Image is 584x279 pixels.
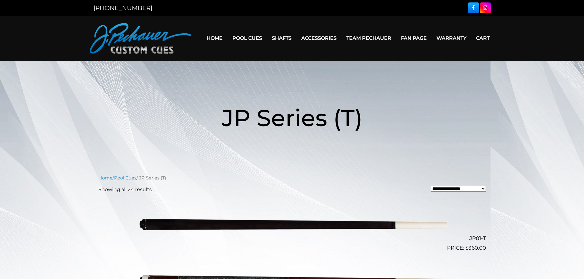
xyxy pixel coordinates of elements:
[98,233,486,244] h2: JP01-T
[98,186,152,193] p: Showing all 24 results
[342,30,396,46] a: Team Pechauer
[98,198,486,252] a: JP01-T $360.00
[94,4,152,12] a: [PHONE_NUMBER]
[98,175,113,181] a: Home
[227,30,267,46] a: Pool Cues
[222,104,363,132] span: JP Series (T)
[471,30,494,46] a: Cart
[114,175,136,181] a: Pool Cues
[98,175,486,181] nav: Breadcrumb
[90,23,191,54] img: Pechauer Custom Cues
[432,30,471,46] a: Warranty
[465,245,468,251] span: $
[465,245,486,251] bdi: 360.00
[137,198,447,250] img: JP01-T
[396,30,432,46] a: Fan Page
[202,30,227,46] a: Home
[267,30,296,46] a: Shafts
[431,186,486,192] select: Shop order
[296,30,342,46] a: Accessories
